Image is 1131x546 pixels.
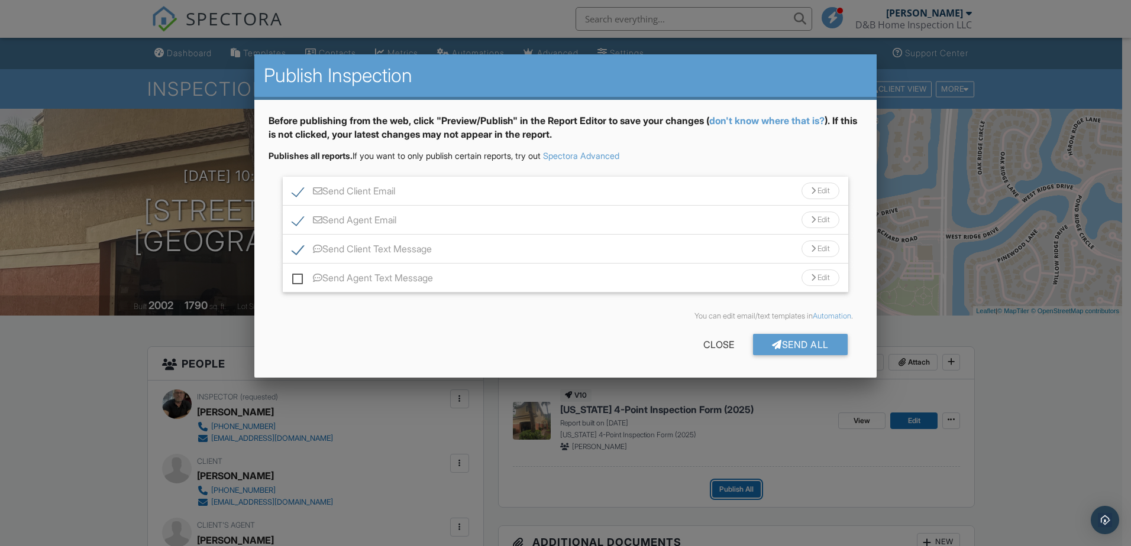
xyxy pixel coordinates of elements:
div: Close [684,334,753,355]
h2: Publish Inspection [264,64,867,87]
span: If you want to only publish certain reports, try out [269,151,541,161]
a: don't know where that is? [709,115,825,126]
label: Send Client Text Message [292,243,432,258]
label: Send Agent Text Message [292,272,433,287]
a: Spectora Advanced [543,151,619,161]
div: Edit [802,240,839,257]
div: Edit [802,212,839,228]
label: Send Agent Email [292,214,396,229]
div: Send All [753,334,848,355]
div: You can edit email/text templates in . [278,311,853,321]
label: Send Client Email [292,186,395,200]
div: Edit [802,269,839,286]
div: Before publishing from the web, click "Preview/Publish" in the Report Editor to save your changes... [269,114,862,150]
a: Automation [813,311,851,320]
strong: Publishes all reports. [269,151,353,161]
div: Open Intercom Messenger [1091,506,1119,534]
div: Edit [802,183,839,199]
